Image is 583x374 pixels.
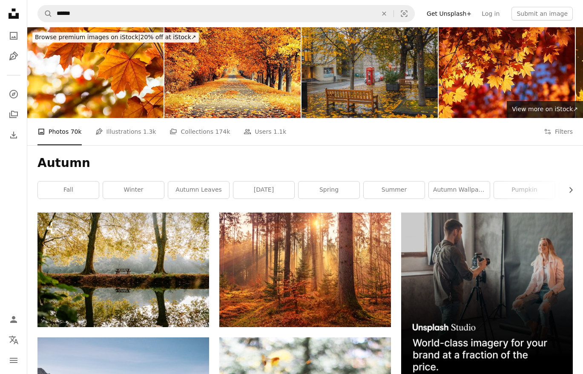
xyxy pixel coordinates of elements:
[5,331,22,348] button: Language
[233,181,294,199] a: [DATE]
[244,118,286,145] a: Users 1.1k
[219,213,391,327] img: forest heat by sunbeam
[168,181,229,199] a: autumn leaves
[477,7,505,20] a: Log in
[544,118,573,145] button: Filters
[563,181,573,199] button: scroll list to the right
[5,106,22,123] a: Collections
[37,155,573,171] h1: Autumn
[507,101,583,118] a: View more on iStock↗
[164,27,301,118] img: A Breathtaking Endless Autumn Alley Illuminated by Warm, Golden Sunlight
[5,48,22,65] a: Illustrations
[95,118,156,145] a: Illustrations 1.3k
[103,181,164,199] a: winter
[422,7,477,20] a: Get Unsplash+
[38,6,52,22] button: Search Unsplash
[394,6,414,22] button: Visual search
[5,127,22,144] a: Download History
[494,181,555,199] a: pumpkin
[169,118,230,145] a: Collections 174k
[5,352,22,369] button: Menu
[299,181,359,199] a: spring
[37,213,209,327] img: a bench sitting in the middle of a forest next to a lake
[37,5,415,22] form: Find visuals sitewide
[38,181,99,199] a: fall
[219,266,391,273] a: forest heat by sunbeam
[32,32,199,43] div: 20% off at iStock ↗
[273,127,286,136] span: 1.1k
[302,27,438,118] img: Moody Autumn Morning in Edinburgh with Fallen Leaves and Red Phone Booth
[364,181,425,199] a: summer
[143,127,156,136] span: 1.3k
[512,106,578,112] span: View more on iStock ↗
[35,34,140,40] span: Browse premium images on iStock |
[5,311,22,328] a: Log in / Sign up
[429,181,490,199] a: autumn wallpaper
[5,27,22,44] a: Photos
[27,27,204,48] a: Browse premium images on iStock|20% off at iStock↗
[5,86,22,103] a: Explore
[511,7,573,20] button: Submit an image
[215,127,230,136] span: 174k
[27,27,164,118] img: Autumn Maple
[37,266,209,273] a: a bench sitting in the middle of a forest next to a lake
[5,5,22,24] a: Home — Unsplash
[439,27,575,118] img: Autumn Orange Leaves
[375,6,393,22] button: Clear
